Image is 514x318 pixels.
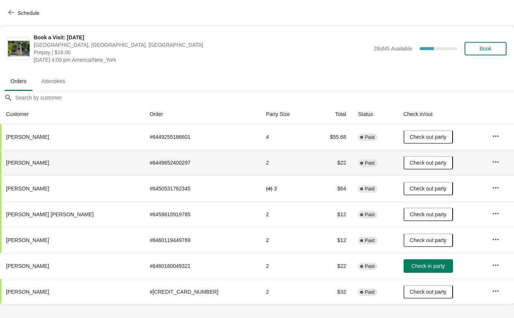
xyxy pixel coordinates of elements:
[18,10,39,16] span: Schedule
[365,263,374,269] span: Paid
[404,156,453,169] button: Check out party
[404,208,453,221] button: Check out party
[365,134,374,140] span: Paid
[410,134,447,140] span: Check out party
[144,150,260,175] td: # 6449652400297
[410,289,447,295] span: Check out party
[411,263,445,269] span: Check in party
[312,279,352,305] td: $32
[6,289,49,295] span: [PERSON_NAME]
[260,279,311,305] td: 2
[404,259,453,273] button: Check in party
[6,186,49,192] span: [PERSON_NAME]
[260,201,311,227] td: 2
[398,104,486,124] th: Check in/out
[6,160,49,166] span: [PERSON_NAME]
[410,237,447,243] span: Check out party
[312,201,352,227] td: $12
[6,211,94,217] span: [PERSON_NAME] [PERSON_NAME]
[8,41,30,56] img: Book a Visit: August 2025
[260,104,311,124] th: Party Size
[404,130,453,144] button: Check out party
[6,237,49,243] span: [PERSON_NAME]
[144,253,260,279] td: # 6460160049321
[312,124,352,150] td: $55.68
[36,74,71,88] span: Attendees
[410,160,447,166] span: Check out party
[266,186,272,192] del: ( 4 )
[312,175,352,201] td: $64
[365,160,374,166] span: Paid
[365,289,374,295] span: Paid
[404,233,453,247] button: Check out party
[404,182,453,195] button: Check out party
[144,227,260,253] td: # 6460119449769
[374,46,412,52] span: 28 of 45 Available
[144,175,260,201] td: # 6450531762345
[260,175,311,201] td: 3
[404,285,453,299] button: Check out party
[144,279,260,305] td: # [CREDIT_CARD_NUMBER]
[144,201,260,227] td: # 6459815919785
[365,238,374,244] span: Paid
[144,124,260,150] td: # 6449255186601
[480,46,492,52] span: Book
[15,91,514,104] input: Search by customer
[410,186,447,192] span: Check out party
[34,41,370,49] span: [GEOGRAPHIC_DATA], [GEOGRAPHIC_DATA], [GEOGRAPHIC_DATA]
[410,211,447,217] span: Check out party
[312,227,352,253] td: $12
[365,212,374,218] span: Paid
[260,150,311,175] td: 2
[312,104,352,124] th: Total
[365,186,374,192] span: Paid
[34,34,370,41] span: Book a Visit: [DATE]
[260,253,311,279] td: 2
[144,104,260,124] th: Order
[352,104,397,124] th: Status
[4,6,45,20] button: Schedule
[312,253,352,279] td: $22
[6,263,49,269] span: [PERSON_NAME]
[465,42,507,55] button: Book
[312,150,352,175] td: $22
[6,134,49,140] span: [PERSON_NAME]
[34,49,370,56] span: Prepay | $16.00
[34,56,370,64] span: [DATE] 4:00 pm America/New_York
[4,74,33,88] span: Orders
[260,227,311,253] td: 2
[260,124,311,150] td: 4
